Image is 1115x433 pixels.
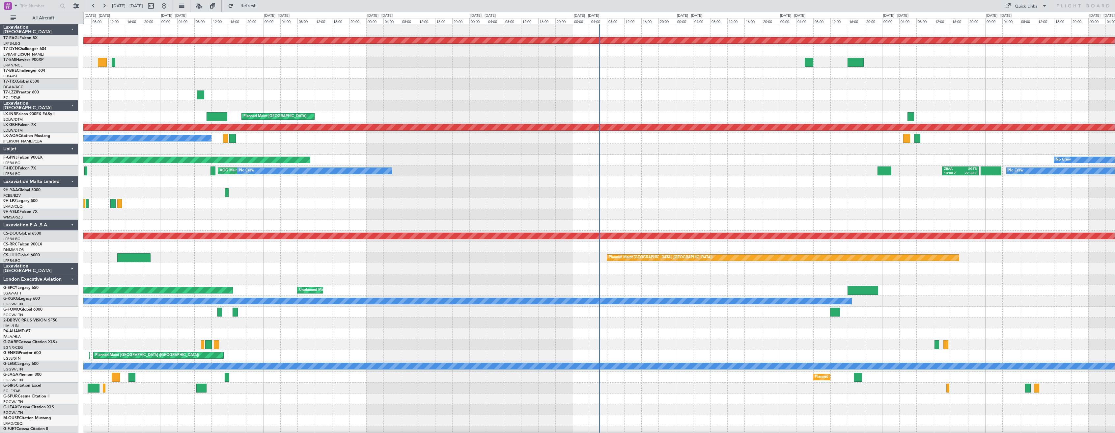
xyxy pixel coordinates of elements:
[3,416,19,420] span: M-OUSE
[3,395,49,398] a: G-SPURCessna Citation II
[3,139,42,144] a: [PERSON_NAME]/QSA
[3,90,39,94] a: T7-LZZIPraetor 600
[573,18,590,24] div: 00:00
[3,308,42,312] a: G-FOMOGlobal 6000
[779,18,796,24] div: 00:00
[3,210,38,214] a: 9H-VSLKFalcon 7X
[3,58,43,62] a: T7-EMIHawker 900XP
[848,18,865,24] div: 16:00
[1020,18,1037,24] div: 08:00
[177,18,194,24] div: 04:00
[968,18,985,24] div: 20:00
[3,378,23,383] a: EGGW/LTN
[3,313,23,318] a: EGGW/LTN
[3,134,50,138] a: LX-AOACitation Mustang
[3,323,19,328] a: LIML/LIN
[3,112,55,116] a: LX-INBFalcon 900EX EASy II
[3,166,18,170] span: F-HECD
[521,18,538,24] div: 12:00
[264,13,290,19] div: [DATE] - [DATE]
[951,18,968,24] div: 16:00
[676,18,693,24] div: 00:00
[641,18,658,24] div: 16:00
[143,18,160,24] div: 20:00
[3,90,17,94] span: T7-LZZI
[3,123,18,127] span: LX-GBH
[469,18,487,24] div: 00:00
[3,291,21,296] a: LGAV/ATH
[349,18,366,24] div: 20:00
[574,13,599,19] div: [DATE] - [DATE]
[487,18,504,24] div: 04:00
[960,167,977,171] div: UGTB
[160,18,177,24] div: 00:00
[297,18,315,24] div: 08:00
[3,362,17,366] span: G-LEGC
[263,18,280,24] div: 00:00
[3,52,44,57] a: EVRA/[PERSON_NAME]
[3,171,20,176] a: LFPB/LBG
[1015,3,1037,10] div: Quick Links
[3,188,18,192] span: 9H-YAA
[658,18,676,24] div: 20:00
[3,356,21,361] a: EGSS/STN
[710,18,727,24] div: 08:00
[3,253,40,257] a: CS-JHHGlobal 6000
[239,166,254,176] div: No Crew
[3,237,20,242] a: LFPB/LBG
[435,18,452,24] div: 16:00
[1071,18,1088,24] div: 20:00
[3,188,41,192] a: 9H-YAAGlobal 5000
[607,18,624,24] div: 08:00
[401,18,418,24] div: 08:00
[3,345,23,350] a: EGNR/CEG
[3,204,22,209] a: LFMD/CEQ
[3,156,17,160] span: F-GPNJ
[796,18,813,24] div: 04:00
[3,85,23,89] a: DGAA/ACC
[3,399,23,404] a: EGGW/LTN
[538,18,555,24] div: 16:00
[899,18,916,24] div: 04:00
[3,318,18,322] span: 2-DBRV
[815,372,919,382] div: Planned Maint [GEOGRAPHIC_DATA] ([GEOGRAPHIC_DATA])
[609,253,712,263] div: Planned Maint [GEOGRAPHIC_DATA] ([GEOGRAPHIC_DATA])
[452,18,469,24] div: 20:00
[211,18,229,24] div: 12:00
[3,367,23,372] a: EGGW/LTN
[3,427,48,431] a: G-FJETCessna Citation II
[3,286,17,290] span: G-SPCY
[3,242,42,246] a: CS-RRCFalcon 900LX
[418,18,435,24] div: 12:00
[830,18,848,24] div: 12:00
[3,232,19,236] span: CS-DOU
[3,373,42,377] a: G-JAGAPhenom 300
[3,69,17,73] span: T7-BRE
[299,285,367,295] div: Unplanned Maint [GEOGRAPHIC_DATA]
[3,416,51,420] a: M-OUSECitation Mustang
[693,18,710,24] div: 04:00
[3,215,23,220] a: WMSA/SZB
[3,297,40,301] a: G-KGKGLegacy 600
[3,193,21,198] a: FCBB/BZV
[3,117,23,122] a: EDLW/DTM
[3,405,17,409] span: G-LEAX
[1056,155,1071,165] div: No Crew
[3,297,19,301] span: G-KGKG
[3,123,36,127] a: LX-GBHFalcon 7X
[112,3,143,9] span: [DATE] - [DATE]
[3,156,42,160] a: F-GPNJFalcon 900EX
[7,13,71,23] button: All Aircraft
[243,112,306,121] div: Planned Maint [GEOGRAPHIC_DATA]
[3,247,24,252] a: DNMM/LOS
[865,18,882,24] div: 20:00
[315,18,332,24] div: 12:00
[3,362,39,366] a: G-LEGCLegacy 600
[944,171,961,176] div: 14:00 Z
[3,41,20,46] a: LFPB/LBG
[744,18,762,24] div: 16:00
[3,395,18,398] span: G-SPUR
[235,4,263,8] span: Refresh
[3,334,21,339] a: FALA/HLA
[3,329,31,333] a: P4-AUAMD-87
